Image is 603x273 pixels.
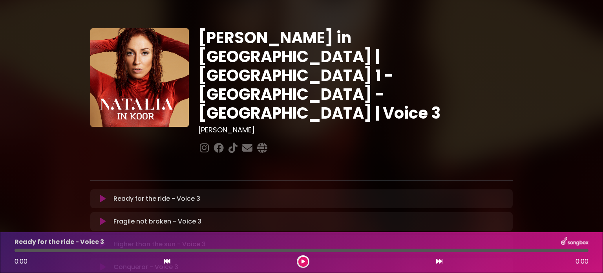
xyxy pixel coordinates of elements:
span: 0:00 [15,257,27,266]
img: YTVS25JmS9CLUqXqkEhs [90,28,189,127]
p: Ready for the ride - Voice 3 [15,237,104,247]
img: songbox-logo-white.png [561,237,588,247]
h3: [PERSON_NAME] [198,126,513,134]
h1: [PERSON_NAME] in [GEOGRAPHIC_DATA] | [GEOGRAPHIC_DATA] 1 - [GEOGRAPHIC_DATA] - [GEOGRAPHIC_DATA] ... [198,28,513,123]
p: Fragile not broken - Voice 3 [113,217,201,226]
span: 0:00 [576,257,588,266]
p: Ready for the ride - Voice 3 [113,194,200,203]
